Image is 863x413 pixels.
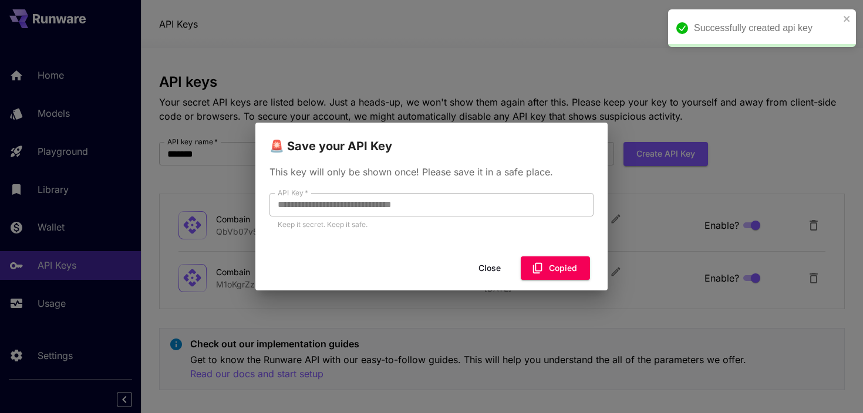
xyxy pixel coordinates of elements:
button: Copied [521,256,590,280]
button: close [843,14,851,23]
label: API Key [278,188,308,198]
div: Successfully created api key [694,21,840,35]
h2: 🚨 Save your API Key [255,123,608,155]
button: Close [463,256,516,280]
p: Keep it secret. Keep it safe. [278,219,585,231]
p: This key will only be shown once! Please save it in a safe place. [269,165,594,179]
